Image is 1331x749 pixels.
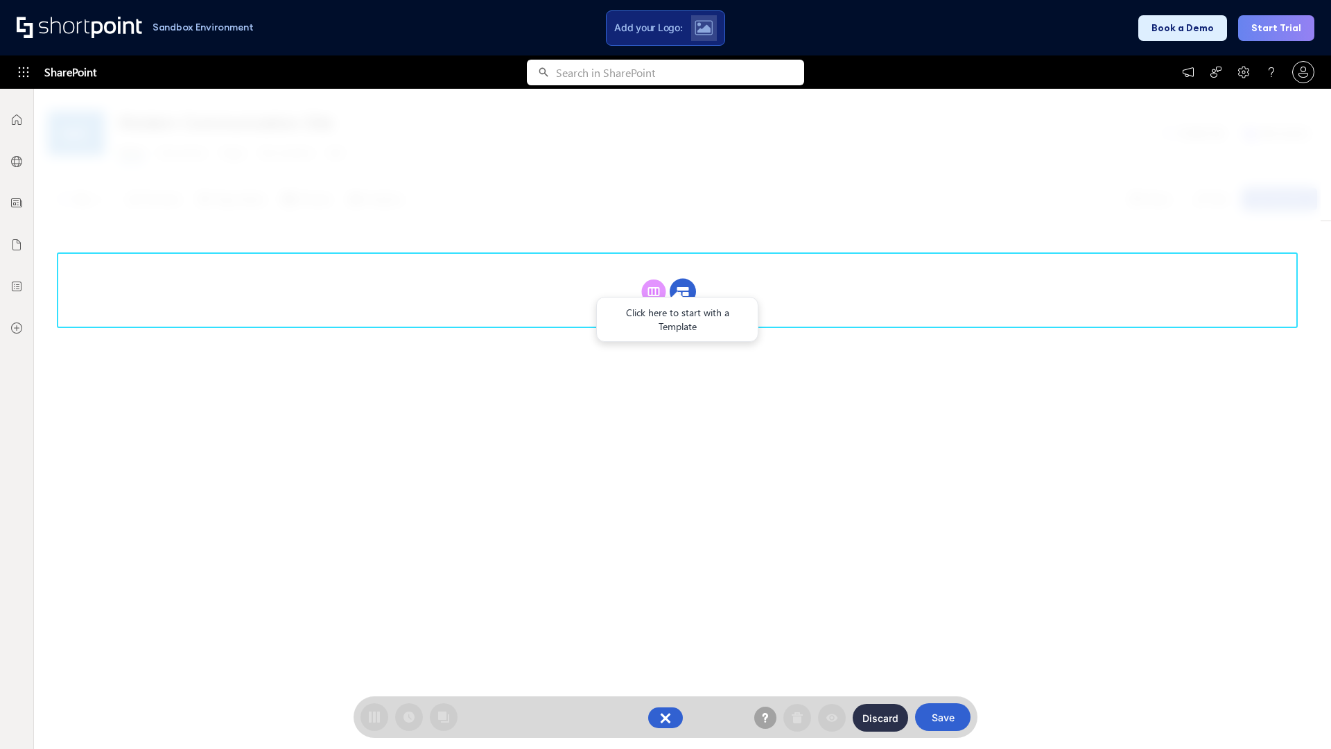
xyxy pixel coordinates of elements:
h1: Sandbox Environment [153,24,254,31]
button: Discard [853,704,908,732]
input: Search in SharePoint [556,60,804,85]
button: Book a Demo [1138,15,1227,41]
span: SharePoint [44,55,96,89]
iframe: Chat Widget [1262,682,1331,749]
button: Save [915,703,971,731]
button: Start Trial [1238,15,1314,41]
span: Add your Logo: [614,21,682,34]
img: Upload logo [695,20,713,35]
